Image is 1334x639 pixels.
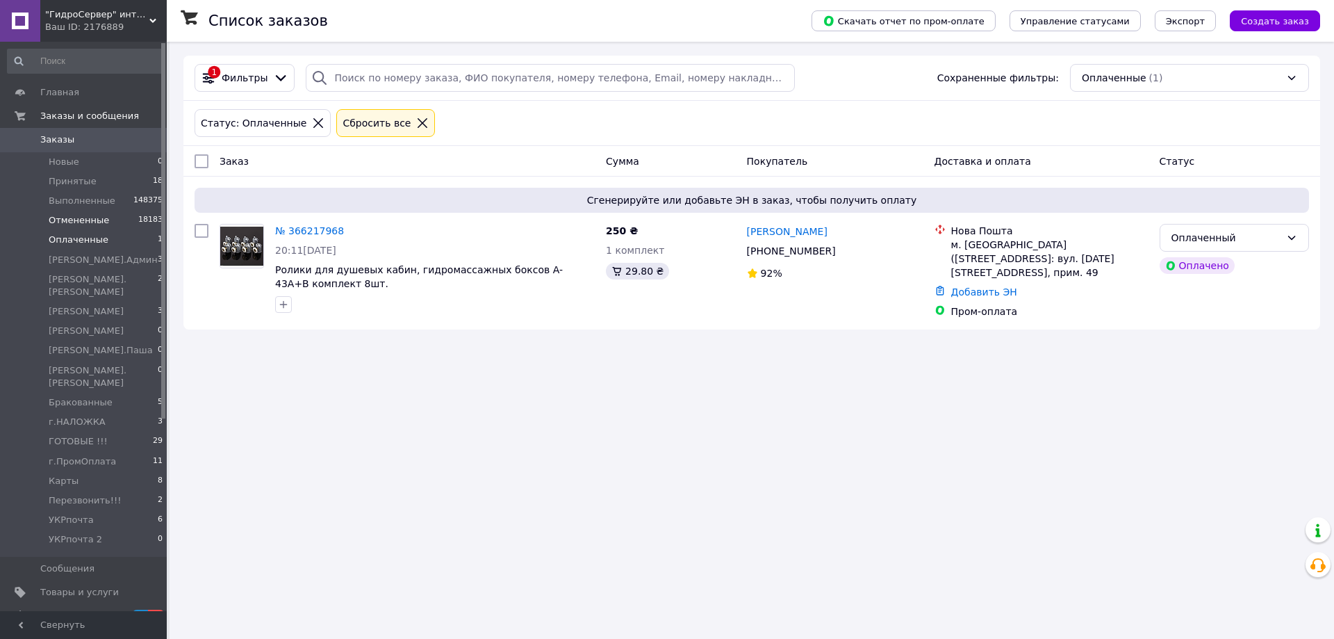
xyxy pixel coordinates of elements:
[606,263,669,280] div: 29.80 ₴
[220,227,263,265] img: Фото товару
[49,344,153,357] span: [PERSON_NAME].Паша
[132,610,148,622] span: 27
[49,234,108,246] span: Оплаченные
[951,224,1148,238] div: Нова Пошта
[951,305,1148,318] div: Пром-оплата
[1149,72,1163,83] span: (1)
[1241,16,1309,26] span: Создать заказ
[606,245,664,256] span: 1 комплект
[747,225,827,238] a: [PERSON_NAME]
[49,195,115,207] span: Выполненные
[49,214,109,227] span: Отмененные
[49,475,79,487] span: Карты
[158,273,163,298] span: 2
[275,245,336,256] span: 20:11[DATE]
[49,305,124,318] span: [PERSON_NAME]
[45,21,167,33] div: Ваш ID: 2176889
[153,435,163,448] span: 29
[49,273,158,298] span: [PERSON_NAME].[PERSON_NAME]
[934,156,1031,167] span: Доставка и оплата
[49,435,108,448] span: ГОТОВЫЕ !!!
[1021,16,1130,26] span: Управление статусами
[158,514,163,526] span: 6
[198,115,309,131] div: Статус: Оплаченные
[1171,230,1281,245] div: Оплаченный
[340,115,413,131] div: Сбросить все
[606,156,639,167] span: Сумма
[1230,10,1320,31] button: Создать заказ
[158,325,163,337] span: 0
[275,264,563,289] a: Ролики для душевых кабин, гидромассажных боксов A-43A+B комплект 8шт.
[747,245,836,257] span: [PHONE_NUMBER]
[49,364,158,389] span: [PERSON_NAME].[PERSON_NAME]
[49,416,106,428] span: г.НАЛОЖКА
[49,254,158,266] span: [PERSON_NAME].Админ
[148,610,164,622] span: 31
[49,514,94,526] span: УКРпочта
[153,175,163,188] span: 18
[158,344,163,357] span: 0
[1082,71,1146,85] span: Оплаченные
[951,238,1148,280] div: м. [GEOGRAPHIC_DATA] ([STREET_ADDRESS]: вул. [DATE][STREET_ADDRESS], прим. 49
[275,225,344,236] a: № 366217968
[1155,10,1216,31] button: Экспорт
[49,533,102,546] span: УКРпочта 2
[7,49,164,74] input: Поиск
[49,455,116,468] span: г.ПромОплата
[49,494,121,507] span: Перезвонить!!!
[138,214,163,227] span: 18183
[49,396,113,409] span: Бракованные
[1160,156,1195,167] span: Статус
[1216,15,1320,26] a: Создать заказ
[937,71,1059,85] span: Сохраненные фильтры:
[220,156,249,167] span: Заказ
[49,325,124,337] span: [PERSON_NAME]
[40,86,79,99] span: Главная
[133,195,163,207] span: 148375
[761,268,782,279] span: 92%
[49,175,97,188] span: Принятые
[40,134,74,146] span: Заказы
[1166,16,1205,26] span: Экспорт
[222,71,267,85] span: Фильтры
[158,494,163,507] span: 2
[812,10,996,31] button: Скачать отчет по пром-оплате
[158,475,163,487] span: 8
[45,8,149,21] span: "ГидроСервер" интернет-магазин сантехники.
[158,254,163,266] span: 3
[200,193,1303,207] span: Сгенерируйте или добавьте ЭН в заказ, чтобы получить оплату
[153,455,163,468] span: 11
[158,156,163,168] span: 0
[158,234,163,246] span: 1
[220,224,264,268] a: Фото товару
[158,305,163,318] span: 3
[747,156,808,167] span: Покупатель
[40,610,104,622] span: Уведомления
[306,64,795,92] input: Поиск по номеру заказа, ФИО покупателя, номеру телефона, Email, номеру накладной
[40,586,119,599] span: Товары и услуги
[49,156,79,168] span: Новые
[951,286,1017,298] a: Добавить ЭН
[158,533,163,546] span: 0
[1160,257,1235,274] div: Оплачено
[40,110,139,122] span: Заказы и сообщения
[823,15,985,27] span: Скачать отчет по пром-оплате
[208,13,328,29] h1: Список заказов
[158,416,163,428] span: 3
[40,563,94,575] span: Сообщения
[158,364,163,389] span: 0
[158,396,163,409] span: 5
[1010,10,1141,31] button: Управление статусами
[606,225,638,236] span: 250 ₴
